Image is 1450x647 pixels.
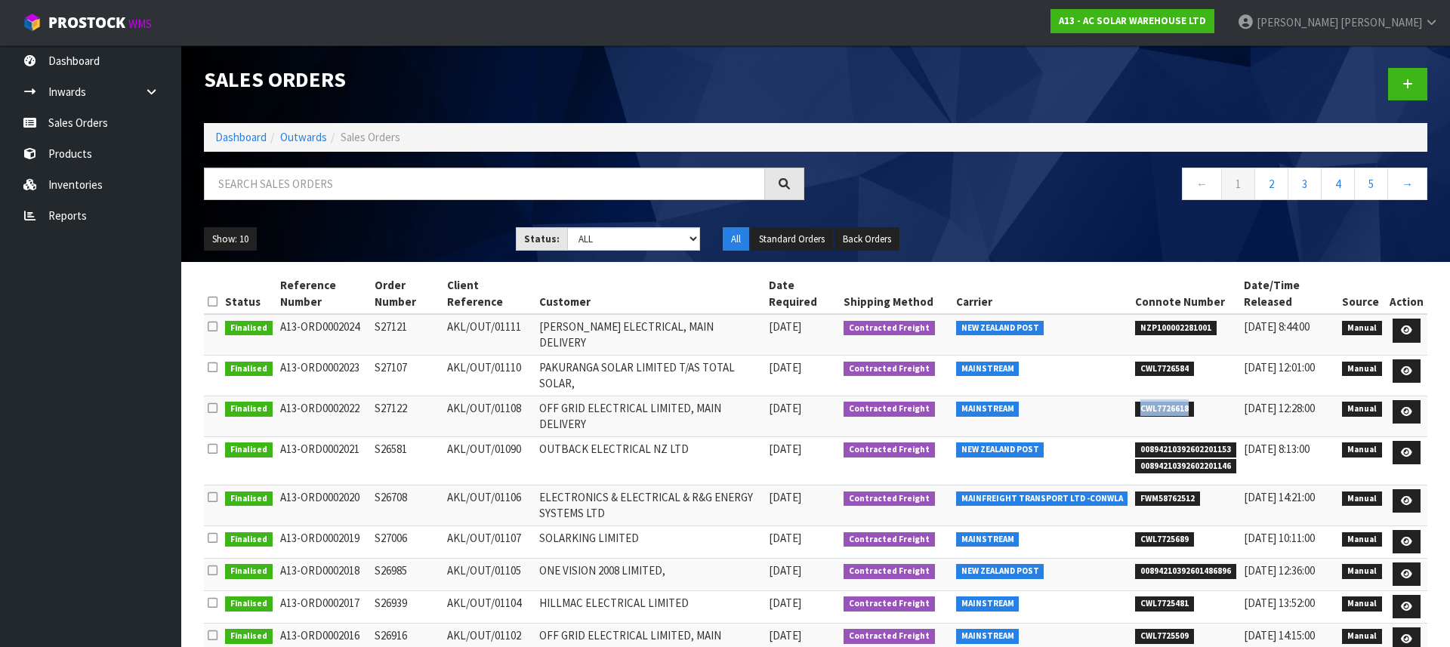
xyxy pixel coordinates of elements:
span: [DATE] [769,442,801,456]
span: CWL7725689 [1135,532,1194,547]
a: 5 [1354,168,1388,200]
span: Finalised [225,629,273,644]
span: MAINSTREAM [956,532,1020,547]
span: CWL7725509 [1135,629,1194,644]
span: Manual [1342,402,1382,417]
th: Date Required [765,273,841,314]
th: Shipping Method [840,273,952,314]
span: Finalised [225,362,273,377]
th: Status [221,273,276,314]
td: AKL/OUT/01105 [443,558,536,590]
span: Manual [1342,564,1382,579]
a: → [1387,168,1427,200]
span: [PERSON_NAME] [1340,15,1422,29]
span: Contracted Freight [844,629,935,644]
th: Date/Time Released [1240,273,1339,314]
span: [DATE] 13:52:00 [1244,596,1315,610]
td: AKL/OUT/01110 [443,355,536,396]
span: NEW ZEALAND POST [956,321,1044,336]
th: Source [1338,273,1386,314]
td: OUTBACK ELECTRICAL NZ LTD [535,436,765,485]
img: cube-alt.png [23,13,42,32]
a: ← [1182,168,1222,200]
small: WMS [128,17,152,31]
td: AKL/OUT/01106 [443,485,536,525]
span: [DATE] [769,563,801,578]
td: AKL/OUT/01108 [443,396,536,436]
span: [DATE] [769,596,801,610]
input: Search sales orders [204,168,765,200]
td: A13-ORD0002024 [276,314,372,355]
a: 1 [1221,168,1255,200]
td: S26581 [371,436,443,485]
td: AKL/OUT/01090 [443,436,536,485]
span: Finalised [225,532,273,547]
td: OFF GRID ELECTRICAL LIMITED, MAIN DELIVERY [535,396,765,436]
td: A13-ORD0002021 [276,436,372,485]
span: 00894210392602201153 [1135,442,1236,458]
button: Show: 10 [204,227,257,251]
span: Contracted Freight [844,321,935,336]
td: S27122 [371,396,443,436]
span: Finalised [225,321,273,336]
span: NZP100002281001 [1135,321,1217,336]
th: Connote Number [1131,273,1240,314]
td: SOLARKING LIMITED [535,525,765,558]
span: MAINFREIGHT TRANSPORT LTD -CONWLA [956,491,1128,507]
td: A13-ORD0002022 [276,396,372,436]
th: Reference Number [276,273,372,314]
span: CWL7726618 [1135,402,1194,417]
span: [DATE] 12:36:00 [1244,563,1315,578]
span: Contracted Freight [844,442,935,458]
a: 4 [1321,168,1355,200]
th: Client Reference [443,273,536,314]
span: Manual [1342,629,1382,644]
span: [DATE] 10:11:00 [1244,531,1315,545]
td: ELECTRONICS & ELECTRICAL & R&G ENERGY SYSTEMS LTD [535,485,765,525]
td: PAKURANGA SOLAR LIMITED T/AS TOTAL SOLAR, [535,355,765,396]
span: Finalised [225,442,273,458]
span: MAINSTREAM [956,629,1020,644]
td: A13-ORD0002020 [276,485,372,525]
span: [DATE] [769,360,801,374]
button: All [723,227,749,251]
th: Action [1386,273,1427,314]
span: ProStock [48,13,125,32]
span: Contracted Freight [844,564,935,579]
td: S26985 [371,558,443,590]
td: A13-ORD0002017 [276,590,372,623]
span: 00894210392602201146 [1135,459,1236,474]
span: Manual [1342,491,1382,507]
strong: Status: [524,233,560,245]
td: AKL/OUT/01104 [443,590,536,623]
td: [PERSON_NAME] ELECTRICAL, MAIN DELIVERY [535,314,765,355]
td: A13-ORD0002023 [276,355,372,396]
h1: Sales Orders [204,68,804,91]
td: S27006 [371,525,443,558]
span: CWL7725481 [1135,596,1194,612]
span: Contracted Freight [844,532,935,547]
span: [DATE] [769,531,801,545]
td: AKL/OUT/01107 [443,525,536,558]
a: 2 [1254,168,1288,200]
span: MAINSTREAM [956,402,1020,417]
span: [DATE] 14:21:00 [1244,490,1315,504]
span: CWL7726584 [1135,362,1194,377]
span: Contracted Freight [844,402,935,417]
span: Sales Orders [341,130,400,144]
span: Finalised [225,491,273,507]
a: Dashboard [215,130,267,144]
span: Contracted Freight [844,491,935,507]
span: Contracted Freight [844,596,935,612]
span: Manual [1342,321,1382,336]
td: A13-ORD0002019 [276,525,372,558]
td: S26939 [371,590,443,623]
span: Manual [1342,442,1382,458]
span: [DATE] 14:15:00 [1244,628,1315,642]
td: ONE VISION 2008 LIMITED, [535,558,765,590]
button: Back Orders [835,227,899,251]
td: A13-ORD0002018 [276,558,372,590]
strong: A13 - AC SOLAR WAREHOUSE LTD [1059,14,1206,27]
span: NEW ZEALAND POST [956,564,1044,579]
td: S27107 [371,355,443,396]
